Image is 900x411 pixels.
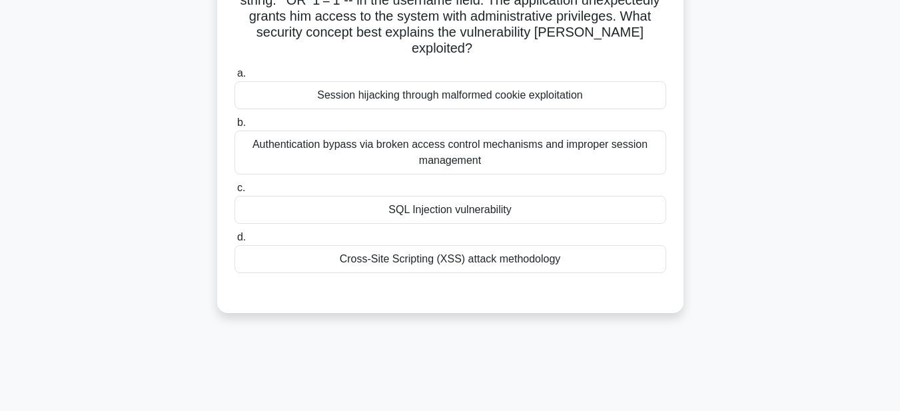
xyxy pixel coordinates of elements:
[237,231,246,242] span: d.
[234,196,666,224] div: SQL Injection vulnerability
[234,245,666,273] div: Cross-Site Scripting (XSS) attack methodology
[237,182,245,193] span: c.
[237,117,246,128] span: b.
[234,131,666,175] div: Authentication bypass via broken access control mechanisms and improper session management
[234,81,666,109] div: Session hijacking through malformed cookie exploitation
[237,67,246,79] span: a.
